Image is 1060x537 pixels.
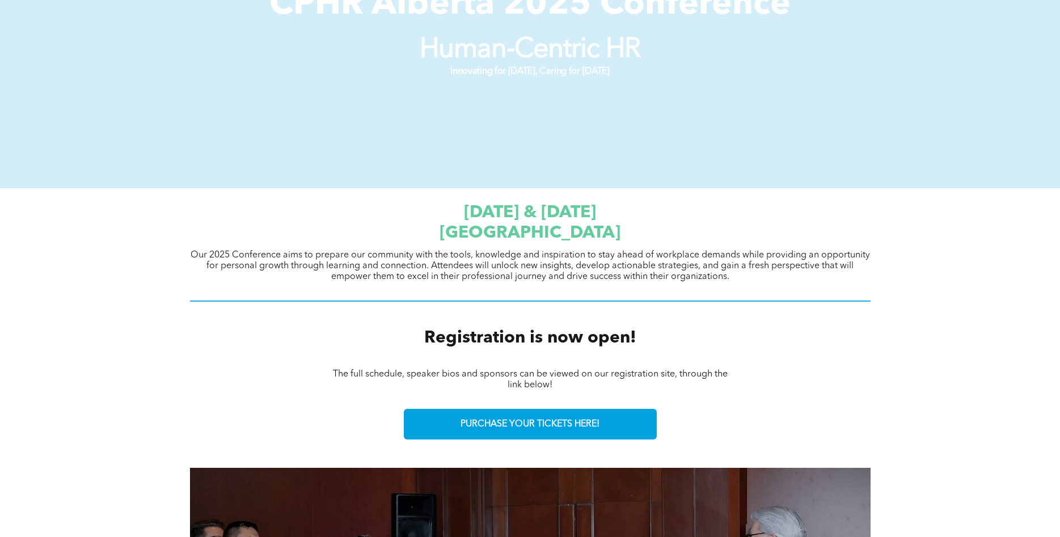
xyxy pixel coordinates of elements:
[333,370,728,390] span: The full schedule, speaker bios and sponsors can be viewed on our registration site, through the ...
[464,204,596,221] span: [DATE] & [DATE]
[404,409,657,439] a: PURCHASE YOUR TICKETS HERE!
[191,251,870,281] span: Our 2025 Conference aims to prepare our community with the tools, knowledge and inspiration to st...
[420,36,641,64] strong: Human-Centric HR
[424,329,636,346] span: Registration is now open!
[440,225,620,242] span: [GEOGRAPHIC_DATA]
[461,419,599,430] span: PURCHASE YOUR TICKETS HERE!
[450,67,609,76] strong: Innovating for [DATE], Caring for [DATE]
